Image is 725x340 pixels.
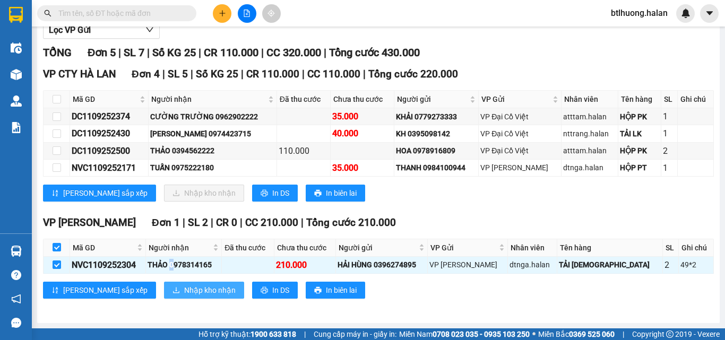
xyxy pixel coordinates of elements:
span: | [211,216,213,229]
td: NVC1109252304 [70,257,146,274]
span: printer [314,189,322,198]
span: SL 5 [168,68,188,80]
div: TUẤN 0975222180 [150,162,275,173]
th: Ghi chú [678,91,714,108]
img: logo.jpg [13,13,93,66]
span: In DS [272,284,289,296]
span: SL 2 [188,216,208,229]
span: Số KG 25 [152,46,196,59]
span: Số KG 25 [196,68,238,80]
td: VP Nguyễn Văn Cừ [479,160,562,177]
img: logo-vxr [9,7,23,23]
div: nttrang.halan [563,128,616,140]
span: printer [314,286,322,295]
li: 271 - [PERSON_NAME] - [GEOGRAPHIC_DATA] - [GEOGRAPHIC_DATA] [99,26,444,39]
span: | [301,216,304,229]
span: | [147,46,150,59]
th: Nhân viên [562,91,618,108]
th: Chưa thu cước [274,239,336,257]
span: Tổng cước 430.000 [329,46,420,59]
span: | [363,68,366,80]
span: download [172,286,180,295]
span: Tổng cước 220.000 [368,68,458,80]
span: Hỗ trợ kỹ thuật: [198,328,296,340]
span: | [324,46,326,59]
span: | [304,328,306,340]
span: copyright [666,330,674,338]
div: CƯỜNG TRƯỜNG 0962902222 [150,111,275,123]
img: icon-new-feature [681,8,691,18]
span: Mã GD [73,93,137,105]
td: DC1109252430 [70,125,149,142]
td: DC1109252500 [70,143,149,160]
div: DC1109252430 [72,127,146,140]
th: SL [661,91,678,108]
div: THẢO 0978314165 [148,259,220,271]
span: Người nhận [151,93,266,105]
span: | [191,68,193,80]
td: DC1109252374 [70,108,149,125]
span: | [302,68,305,80]
td: VP Đại Cồ Việt [479,108,562,125]
td: VP Đại Cồ Việt [479,143,562,160]
button: printerIn DS [252,282,298,299]
div: HỘP PT [620,162,659,173]
div: KHẢI 0779273333 [396,111,477,123]
td: VP Đại Cồ Việt [479,125,562,142]
span: Người gửi [339,242,417,254]
div: DC1109252374 [72,110,146,123]
span: aim [267,10,275,17]
span: Người gửi [397,93,468,105]
button: printerIn biên lai [306,185,365,202]
div: NVC1109252171 [72,161,146,175]
div: VP Đại Cồ Việt [480,111,559,123]
div: 1 [663,127,676,140]
img: warehouse-icon [11,69,22,80]
button: printerIn DS [252,185,298,202]
div: 40.000 [332,127,392,140]
th: Tên hàng [618,91,661,108]
span: ⚪️ [532,332,536,336]
div: KH 0395098142 [396,128,477,140]
div: dtnga.halan [563,162,616,173]
div: TẢI LK [620,128,659,140]
td: VP Nguyễn Văn Cừ [428,257,508,274]
div: TẢI [DEMOGRAPHIC_DATA] [559,259,661,271]
img: warehouse-icon [11,42,22,54]
button: Lọc VP Gửi [43,22,160,39]
button: plus [213,4,231,23]
div: HỘP PK [620,145,659,156]
span: Đơn 1 [152,216,180,229]
span: Người nhận [149,242,211,254]
span: SL 7 [124,46,144,59]
div: dtnga.halan [510,259,555,271]
th: Ghi chú [679,239,714,257]
div: THANH 0984100944 [396,162,477,173]
span: VP CTY HÀ LAN [43,68,116,80]
span: Mã GD [73,242,135,254]
th: SL [663,239,679,257]
span: VP [PERSON_NAME] [43,216,136,229]
b: GỬI : VP [PERSON_NAME] [13,72,185,90]
div: HOA 0978916809 [396,145,477,156]
button: printerIn biên lai [306,282,365,299]
div: 1 [663,110,676,123]
span: CC 210.000 [245,216,298,229]
button: aim [262,4,281,23]
span: In biên lai [326,187,357,199]
button: file-add [238,4,256,23]
div: 2 [663,144,676,158]
div: VP Đại Cồ Việt [480,145,559,156]
span: notification [11,294,21,304]
span: Miền Bắc [538,328,615,340]
span: Cung cấp máy in - giấy in: [314,328,396,340]
div: NVC1109252304 [72,258,144,272]
td: NVC1109252171 [70,160,149,177]
span: | [198,46,201,59]
span: VP Gửi [430,242,497,254]
div: 210.000 [276,258,334,272]
span: Miền Nam [399,328,530,340]
div: VP [PERSON_NAME] [429,259,506,271]
button: downloadNhập kho nhận [164,185,244,202]
span: | [118,46,121,59]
